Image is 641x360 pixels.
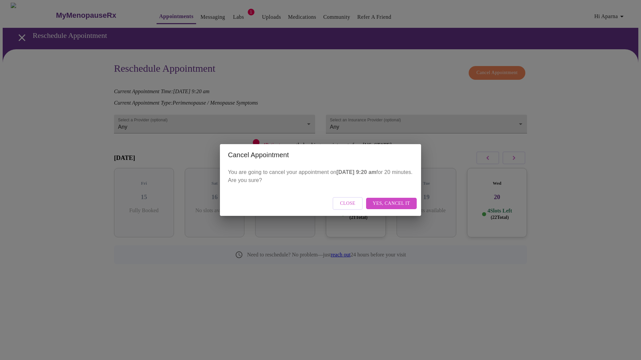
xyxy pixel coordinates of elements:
[336,169,376,175] strong: [DATE] 9:20 am
[228,168,413,184] p: You are going to cancel your appointment on for 20 minutes. Are you sure?
[373,199,410,208] span: Yes, cancel it
[366,198,417,209] button: Yes, cancel it
[333,197,363,210] button: Close
[228,149,413,160] h2: Cancel Appointment
[340,199,355,208] span: Close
